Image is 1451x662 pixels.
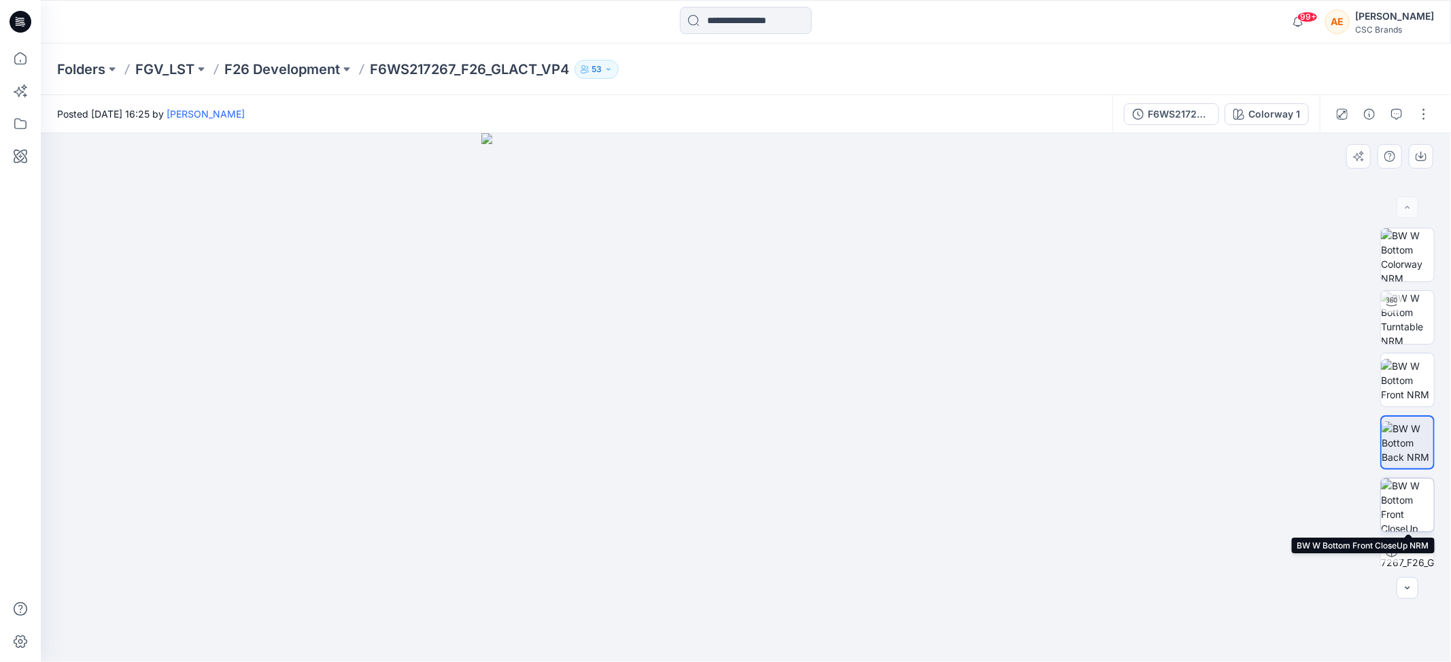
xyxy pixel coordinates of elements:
[1355,8,1434,24] div: [PERSON_NAME]
[1381,228,1434,281] img: BW W Bottom Colorway NRM
[57,60,105,79] a: Folders
[1248,107,1300,122] div: Colorway 1
[167,108,245,120] a: [PERSON_NAME]
[592,62,602,77] p: 53
[1381,478,1434,532] img: BW W Bottom Front CloseUp NRM
[1225,103,1309,125] button: Colorway 1
[224,60,340,79] a: F26 Development
[1355,24,1434,35] div: CSC Brands
[135,60,194,79] a: FGV_LST
[1325,10,1350,34] div: AE
[1124,103,1219,125] button: F6WS217267_F26_GLACT_VP4
[481,133,1010,662] img: eyJhbGciOiJIUzI1NiIsImtpZCI6IjAiLCJzbHQiOiJzZXMiLCJ0eXAiOiJKV1QifQ.eyJkYXRhIjp7InR5cGUiOiJzdG9yYW...
[1359,103,1380,125] button: Details
[1381,541,1434,594] img: F6WS217267_F26_GLACT_VP4 Colorway 1
[1382,421,1433,464] img: BW W Bottom Back NRM
[370,60,569,79] p: F6WS217267_F26_GLACT_VP4
[1148,107,1210,122] div: F6WS217267_F26_GLACT_VP4
[1297,12,1318,22] span: 99+
[1381,359,1434,402] img: BW W Bottom Front NRM
[1381,291,1434,344] img: BW W Bottom Turntable NRM
[57,107,245,121] span: Posted [DATE] 16:25 by
[575,60,619,79] button: 53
